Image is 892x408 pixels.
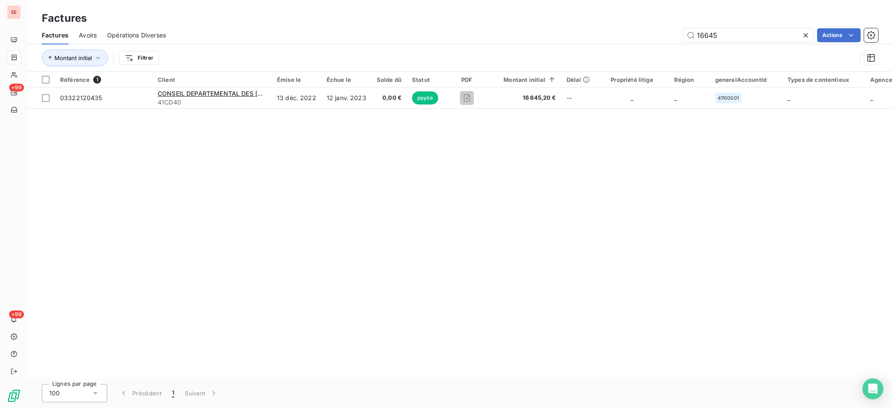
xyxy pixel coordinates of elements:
span: 0,00 € [377,94,402,102]
button: 1 [167,384,179,402]
div: Montant initial [493,76,556,83]
img: Logo LeanPay [7,389,21,403]
div: generalAccountId [715,76,777,83]
div: Client [158,76,267,83]
span: Opérations Diverses [107,31,166,40]
span: 03322120435 [60,94,102,101]
span: 1 [93,76,101,84]
span: 41100001 [718,95,739,101]
span: +99 [9,84,24,91]
span: _ [631,94,633,101]
div: SE [7,5,21,19]
div: Types de contentieux [787,76,860,83]
span: 41CD40 [158,98,267,107]
div: PDF [451,76,483,83]
button: Filtrer [119,51,159,65]
span: Factures [42,31,68,40]
button: Actions [817,28,861,42]
span: Avoirs [79,31,97,40]
button: Montant initial [42,50,108,66]
button: Précédent [114,384,167,402]
div: Délai [567,76,590,83]
span: _ [674,94,677,101]
span: Montant initial [54,54,92,61]
input: Rechercher [683,28,814,42]
span: payée [412,91,438,105]
h3: Factures [42,10,87,26]
div: Propriété litige [600,76,663,83]
td: 13 déc. 2022 [272,88,321,108]
span: 16 645,20 € [493,94,556,102]
div: Open Intercom Messenger [862,378,883,399]
div: Solde dû [377,76,402,83]
td: 12 janv. 2023 [321,88,372,108]
span: +99 [9,310,24,318]
div: Région [674,76,705,83]
div: Échue le [327,76,366,83]
span: 100 [49,389,60,398]
span: _ [870,94,873,101]
button: Suivant [179,384,223,402]
td: -- [561,88,595,108]
span: _ [787,94,790,101]
span: Référence [60,76,90,83]
span: CONSEIL DEPARTEMENTAL DES [PERSON_NAME] 40 [158,90,316,97]
div: Statut [412,76,440,83]
div: Émise le [277,76,316,83]
span: 1 [172,389,174,398]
